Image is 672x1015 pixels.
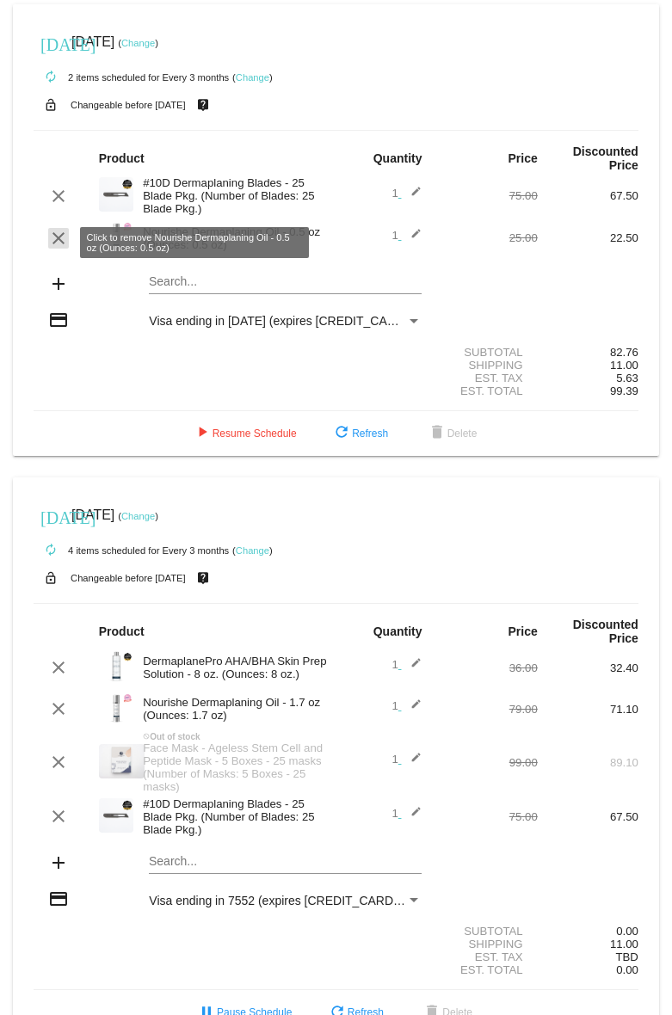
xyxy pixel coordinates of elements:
[538,756,638,769] div: 89.10
[48,657,69,678] mat-icon: clear
[616,963,638,976] span: 0.00
[509,624,538,638] strong: Price
[134,797,336,836] div: #10D Dermaplaning Blades - 25 Blade Pkg. (Number of Blades: 25 Blade Pkg.)
[437,661,538,674] div: 36.00
[99,177,133,212] img: Cart-Images-32.png
[391,699,422,712] span: 1
[437,346,538,359] div: Subtotal
[99,151,145,165] strong: Product
[538,810,638,823] div: 67.50
[99,649,133,684] img: Cart-Images-24.png
[99,624,145,638] strong: Product
[538,231,638,244] div: 22.50
[331,428,388,440] span: Refresh
[193,567,213,589] mat-icon: live_help
[437,756,538,769] div: 99.00
[391,658,422,671] span: 1
[401,228,422,249] mat-icon: edit
[40,33,61,53] mat-icon: [DATE]
[99,798,133,833] img: Cart-Images-32.png
[99,691,133,725] img: 5.png
[437,384,538,397] div: Est. Total
[437,938,538,950] div: Shipping
[99,744,145,778] img: Dermaplane_peptide_mask.jpg.jpeg
[149,894,437,907] span: Visa ending in 7552 (expires [CREDIT_CARD_DATA])
[538,925,638,938] div: 0.00
[149,855,422,869] input: Search...
[616,950,638,963] span: TBD
[331,423,352,444] mat-icon: refresh
[538,346,638,359] div: 82.76
[48,752,69,772] mat-icon: clear
[143,733,150,740] mat-icon: not_interested
[34,545,229,556] small: 4 items scheduled for Every 3 months
[401,657,422,678] mat-icon: edit
[437,703,538,716] div: 79.00
[509,151,538,165] strong: Price
[118,511,158,521] small: ( )
[178,418,311,449] button: Resume Schedule
[134,655,336,680] div: DermaplanePro AHA/BHA Skin Prep Solution - 8 oz. (Ounces: 8 oz.)
[236,72,269,83] a: Change
[437,189,538,202] div: 75.00
[318,418,402,449] button: Refresh
[121,511,155,521] a: Change
[236,545,269,556] a: Change
[48,806,69,827] mat-icon: clear
[48,698,69,719] mat-icon: clear
[401,752,422,772] mat-icon: edit
[134,696,336,722] div: Nourishe Dermaplaning Oil - 1.7 oz (Ounces: 1.7 oz)
[437,963,538,976] div: Est. Total
[401,186,422,206] mat-icon: edit
[48,852,69,873] mat-icon: add
[40,567,61,589] mat-icon: lock_open
[391,229,422,242] span: 1
[610,359,638,372] span: 11.00
[192,428,297,440] span: Resume Schedule
[573,145,638,172] strong: Discounted Price
[401,806,422,827] mat-icon: edit
[573,618,638,645] strong: Discounted Price
[437,950,538,963] div: Est. Tax
[616,372,638,384] span: 5.63
[401,698,422,719] mat-icon: edit
[437,810,538,823] div: 75.00
[71,100,186,110] small: Changeable before [DATE]
[610,938,638,950] span: 11.00
[40,94,61,116] mat-icon: lock_open
[413,418,491,449] button: Delete
[149,314,448,328] span: Visa ending in [DATE] (expires [CREDIT_CARD_DATA])
[40,540,61,561] mat-icon: autorenew
[48,310,69,330] mat-icon: credit_card
[373,151,422,165] strong: Quantity
[48,274,69,294] mat-icon: add
[34,72,229,83] small: 2 items scheduled for Every 3 months
[391,807,422,820] span: 1
[149,275,422,289] input: Search...
[99,219,133,254] img: 5.png
[610,384,638,397] span: 99.39
[40,67,61,88] mat-icon: autorenew
[538,189,638,202] div: 67.50
[149,894,422,907] mat-select: Payment Method
[193,94,213,116] mat-icon: live_help
[134,732,336,741] div: Out of stock
[232,72,273,83] small: ( )
[538,703,638,716] div: 71.10
[134,176,336,215] div: #10D Dermaplaning Blades - 25 Blade Pkg. (Number of Blades: 25 Blade Pkg.)
[437,372,538,384] div: Est. Tax
[71,573,186,583] small: Changeable before [DATE]
[437,231,538,244] div: 25.00
[232,545,273,556] small: ( )
[373,624,422,638] strong: Quantity
[427,428,478,440] span: Delete
[118,38,158,48] small: ( )
[391,753,422,766] span: 1
[437,359,538,372] div: Shipping
[134,741,336,793] div: Face Mask - Ageless Stem Cell and Peptide Mask - 5 Boxes - 25 masks (Number of Masks: 5 Boxes - 2...
[48,186,69,206] mat-icon: clear
[391,187,422,200] span: 1
[134,225,336,251] div: Nourishe Dermaplaning Oil - 0.5 oz (Ounces: 0.5 oz)
[149,314,422,328] mat-select: Payment Method
[48,889,69,909] mat-icon: credit_card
